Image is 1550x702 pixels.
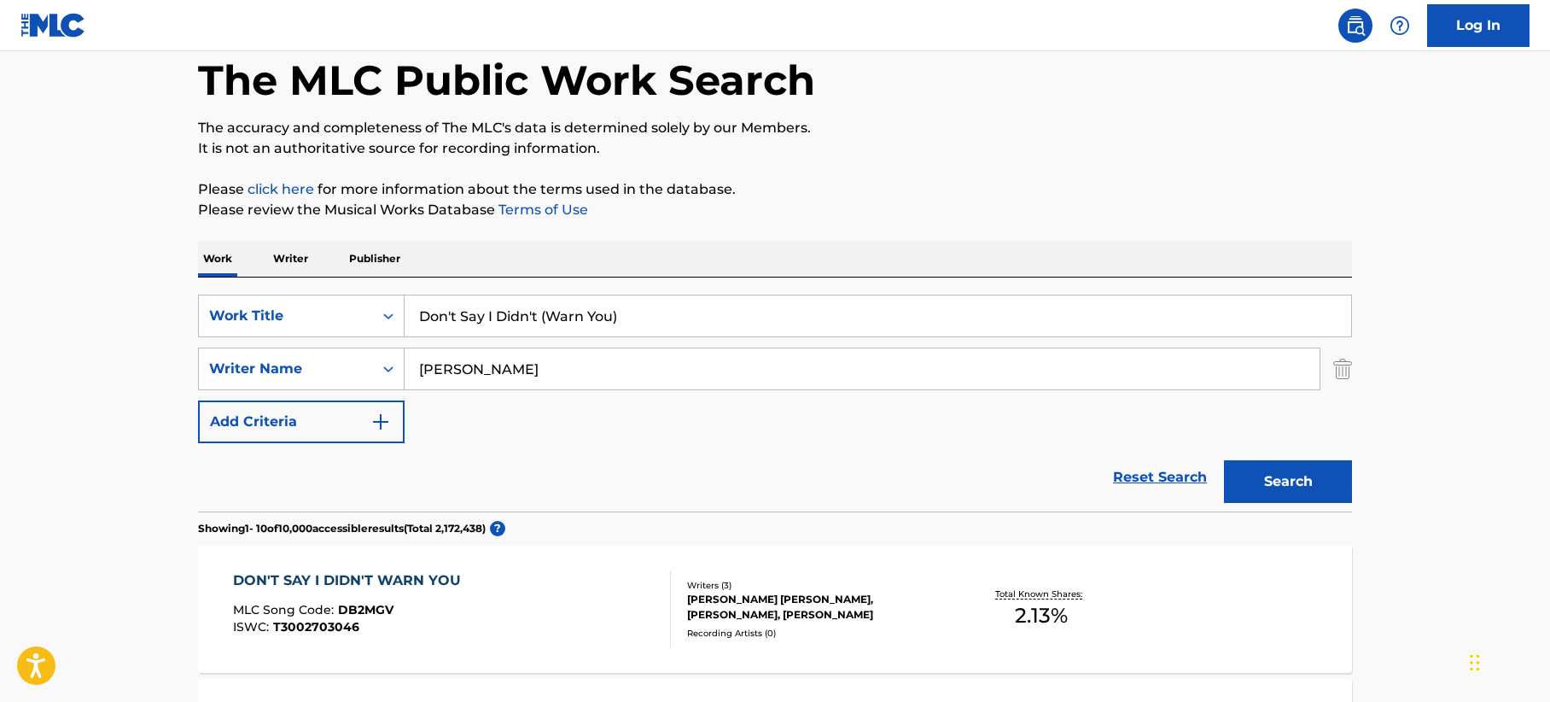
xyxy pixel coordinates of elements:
[687,627,945,640] div: Recording Artists ( 0 )
[490,521,505,536] span: ?
[198,200,1352,220] p: Please review the Musical Works Database
[198,179,1352,200] p: Please for more information about the terms used in the database.
[198,521,486,536] p: Showing 1 - 10 of 10,000 accessible results (Total 2,172,438 )
[198,55,815,106] h1: The MLC Public Work Search
[209,306,363,326] div: Work Title
[344,241,405,277] p: Publisher
[1465,620,1550,702] iframe: Chat Widget
[198,138,1352,159] p: It is not an authoritative source for recording information.
[1104,459,1215,496] a: Reset Search
[268,241,313,277] p: Writer
[198,118,1352,138] p: The accuracy and completeness of The MLC's data is determined solely by our Members.
[198,401,405,443] button: Add Criteria
[687,579,945,592] div: Writers ( 3 )
[1390,15,1410,36] img: help
[495,202,588,218] a: Terms of Use
[1338,9,1372,43] a: Public Search
[995,588,1087,600] p: Total Known Shares:
[198,241,237,277] p: Work
[233,619,273,635] span: ISWC :
[1383,9,1417,43] div: Help
[233,570,469,591] div: DON'T SAY I DIDN'T WARN YOU
[273,619,359,635] span: T3002703046
[1015,600,1068,631] span: 2.13 %
[248,181,314,197] a: click here
[687,592,945,623] div: [PERSON_NAME] [PERSON_NAME], [PERSON_NAME], [PERSON_NAME]
[1470,637,1480,688] div: Drag
[1224,460,1352,503] button: Search
[338,602,393,617] span: DB2MGV
[1345,15,1366,36] img: search
[233,602,338,617] span: MLC Song Code :
[370,412,391,432] img: 9d2ae6d4665cec9f34b9.svg
[20,13,86,38] img: MLC Logo
[1333,348,1352,390] img: Delete Criterion
[198,545,1352,673] a: DON'T SAY I DIDN'T WARN YOUMLC Song Code:DB2MGVISWC:T3002703046Writers (3)[PERSON_NAME] [PERSON_N...
[209,359,363,379] div: Writer Name
[198,295,1352,512] form: Search Form
[1427,4,1530,47] a: Log In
